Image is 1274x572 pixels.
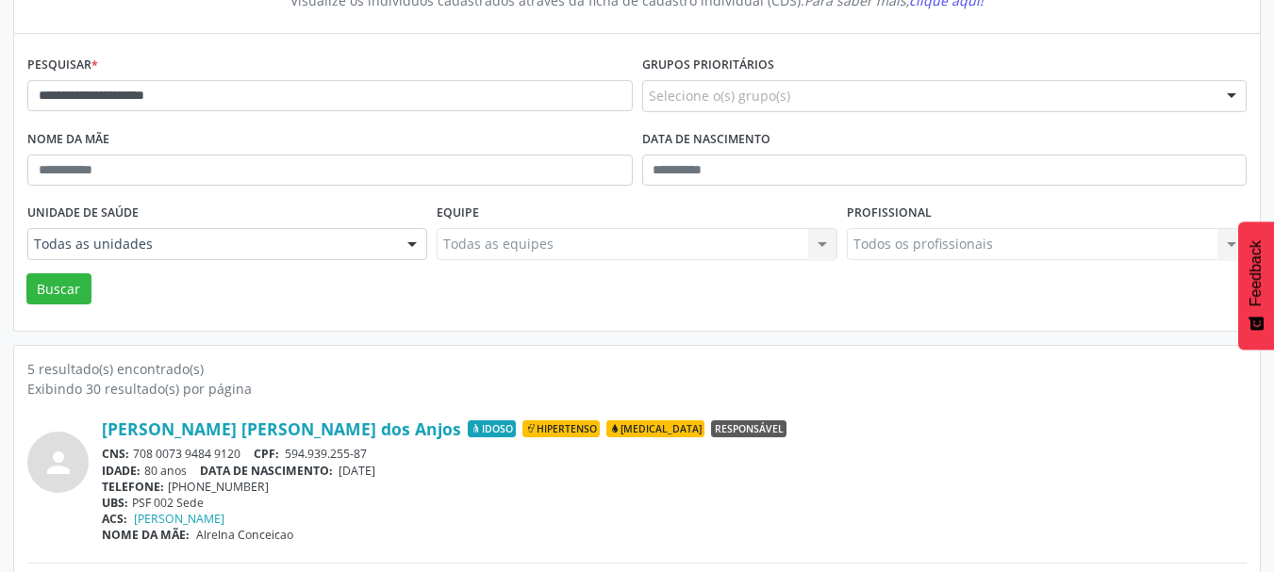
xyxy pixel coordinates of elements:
span: IDADE: [102,463,141,479]
label: Equipe [437,199,479,228]
span: CNS: [102,446,129,462]
label: Unidade de saúde [27,199,139,228]
span: Feedback [1248,240,1265,306]
span: 594.939.255-87 [285,446,367,462]
span: Hipertenso [522,420,600,437]
div: Exibindo 30 resultado(s) por página [27,379,1247,399]
label: Profissional [847,199,932,228]
span: Idoso [468,420,516,437]
label: Grupos prioritários [642,51,774,80]
span: [MEDICAL_DATA] [606,420,704,437]
label: Nome da mãe [27,125,109,155]
span: CPF: [254,446,279,462]
label: Data de nascimento [642,125,770,155]
span: NOME DA MÃE: [102,527,190,543]
span: UBS: [102,495,128,511]
span: Responsável [711,420,786,437]
div: [PHONE_NUMBER] [102,479,1247,495]
div: 80 anos [102,463,1247,479]
i: person [41,446,75,480]
a: [PERSON_NAME] [PERSON_NAME] dos Anjos [102,418,461,439]
span: TELEFONE: [102,479,164,495]
button: Feedback - Mostrar pesquisa [1238,221,1274,350]
span: Alrelna Conceicao [196,527,293,543]
div: 5 resultado(s) encontrado(s) [27,359,1247,379]
button: Buscar [26,273,91,305]
span: Selecione o(s) grupo(s) [649,86,790,106]
a: [PERSON_NAME] [134,511,224,527]
span: DATA DE NASCIMENTO: [200,463,333,479]
span: ACS: [102,511,127,527]
span: [DATE] [339,463,375,479]
label: Pesquisar [27,51,98,80]
span: Todas as unidades [34,235,389,253]
div: 708 0073 9484 9120 [102,446,1247,462]
div: PSF 002 Sede [102,495,1247,511]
